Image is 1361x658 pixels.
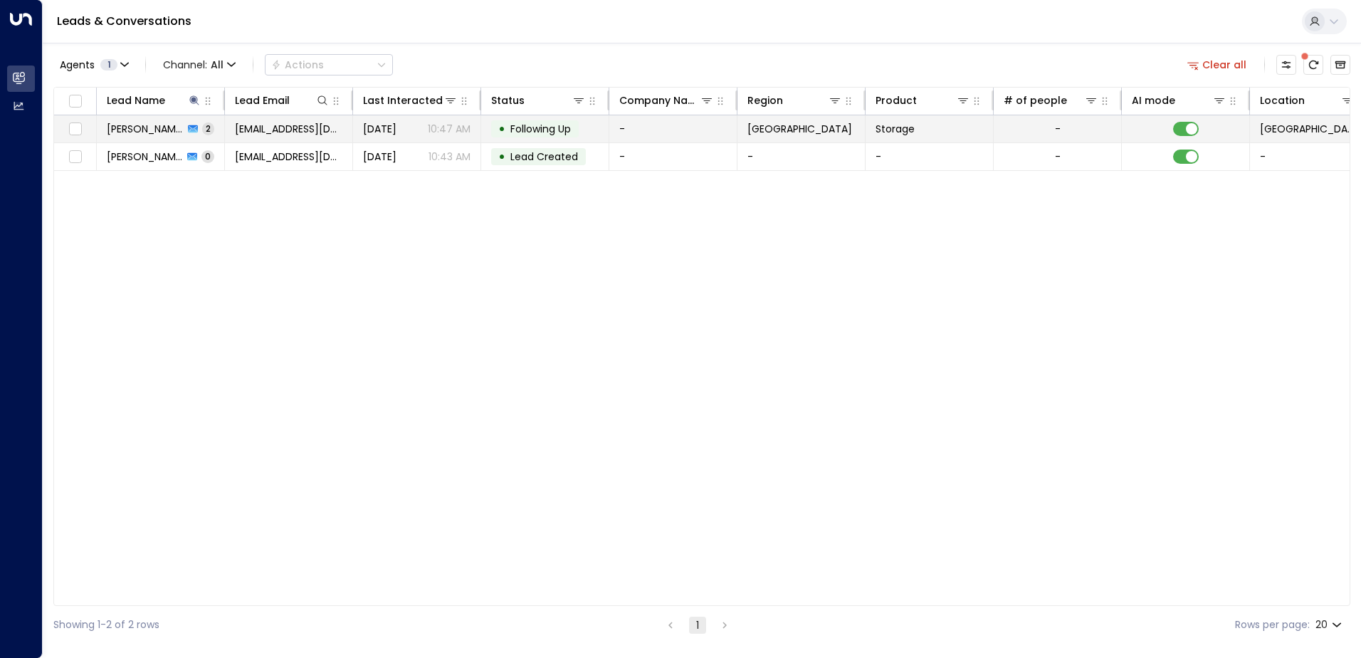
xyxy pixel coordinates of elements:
[498,145,505,169] div: •
[66,148,84,166] span: Toggle select row
[265,54,393,75] div: Button group with a nested menu
[689,617,706,634] button: page 1
[1235,617,1310,632] label: Rows per page:
[1004,92,1098,109] div: # of people
[235,122,342,136] span: s.eyles95@hotmail.co.uk
[53,55,134,75] button: Agents1
[100,59,117,70] span: 1
[1276,55,1296,75] button: Customize
[107,92,201,109] div: Lead Name
[1315,615,1345,635] div: 20
[107,92,165,109] div: Lead Name
[57,13,191,29] a: Leads & Conversations
[866,143,994,170] td: -
[661,616,734,634] nav: pagination navigation
[1132,92,1175,109] div: AI mode
[1303,55,1323,75] span: There are new threads available. Refresh the grid to view the latest updates.
[201,150,214,162] span: 0
[609,143,737,170] td: -
[235,92,290,109] div: Lead Email
[157,55,241,75] span: Channel:
[747,92,783,109] div: Region
[53,617,159,632] div: Showing 1-2 of 2 rows
[363,122,396,136] span: Yesterday
[1260,122,1357,136] span: Space Station Kilburn
[235,92,330,109] div: Lead Email
[202,122,214,135] span: 2
[737,143,866,170] td: -
[1004,92,1067,109] div: # of people
[1055,122,1061,136] div: -
[363,150,396,164] span: Sep 04, 2025
[363,92,458,109] div: Last Interacted
[747,92,842,109] div: Region
[1260,92,1305,109] div: Location
[157,55,241,75] button: Channel:All
[510,122,571,136] span: Following Up
[876,92,970,109] div: Product
[211,59,224,70] span: All
[1132,92,1226,109] div: AI mode
[491,92,525,109] div: Status
[1182,55,1253,75] button: Clear all
[876,122,915,136] span: Storage
[271,58,324,71] div: Actions
[1260,92,1355,109] div: Location
[510,150,578,164] span: Lead Created
[363,92,443,109] div: Last Interacted
[747,122,852,136] span: London
[235,150,342,164] span: s.eyles95@hotmail.co.uk
[60,60,95,70] span: Agents
[1330,55,1350,75] button: Archived Leads
[1055,150,1061,164] div: -
[619,92,714,109] div: Company Name
[491,92,586,109] div: Status
[876,92,917,109] div: Product
[429,150,471,164] p: 10:43 AM
[428,122,471,136] p: 10:47 AM
[265,54,393,75] button: Actions
[619,92,700,109] div: Company Name
[609,115,737,142] td: -
[498,117,505,141] div: •
[66,93,84,110] span: Toggle select all
[66,120,84,138] span: Toggle select row
[107,150,183,164] span: Sami Eyles
[107,122,184,136] span: Sami Eyles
